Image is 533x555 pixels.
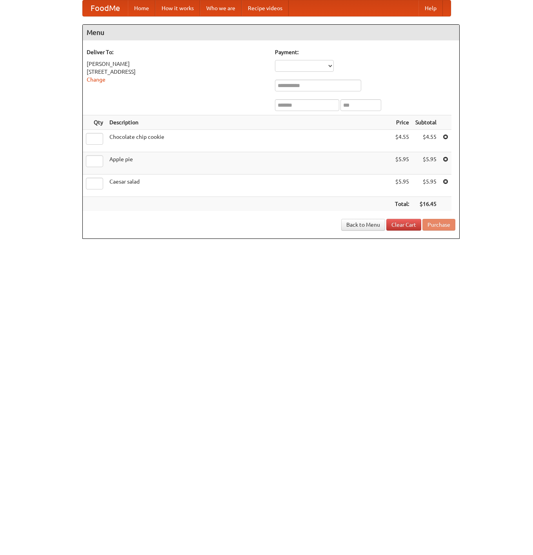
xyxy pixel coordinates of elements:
[392,152,412,175] td: $5.95
[87,76,106,83] a: Change
[422,219,455,231] button: Purchase
[106,175,392,197] td: Caesar salad
[275,48,455,56] h5: Payment:
[106,115,392,130] th: Description
[83,25,459,40] h4: Menu
[392,115,412,130] th: Price
[83,0,128,16] a: FoodMe
[412,197,440,211] th: $16.45
[242,0,289,16] a: Recipe videos
[155,0,200,16] a: How it works
[128,0,155,16] a: Home
[392,197,412,211] th: Total:
[412,152,440,175] td: $5.95
[87,68,267,76] div: [STREET_ADDRESS]
[418,0,443,16] a: Help
[106,152,392,175] td: Apple pie
[83,115,106,130] th: Qty
[386,219,421,231] a: Clear Cart
[87,48,267,56] h5: Deliver To:
[200,0,242,16] a: Who we are
[392,130,412,152] td: $4.55
[412,175,440,197] td: $5.95
[341,219,385,231] a: Back to Menu
[392,175,412,197] td: $5.95
[412,115,440,130] th: Subtotal
[87,60,267,68] div: [PERSON_NAME]
[412,130,440,152] td: $4.55
[106,130,392,152] td: Chocolate chip cookie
